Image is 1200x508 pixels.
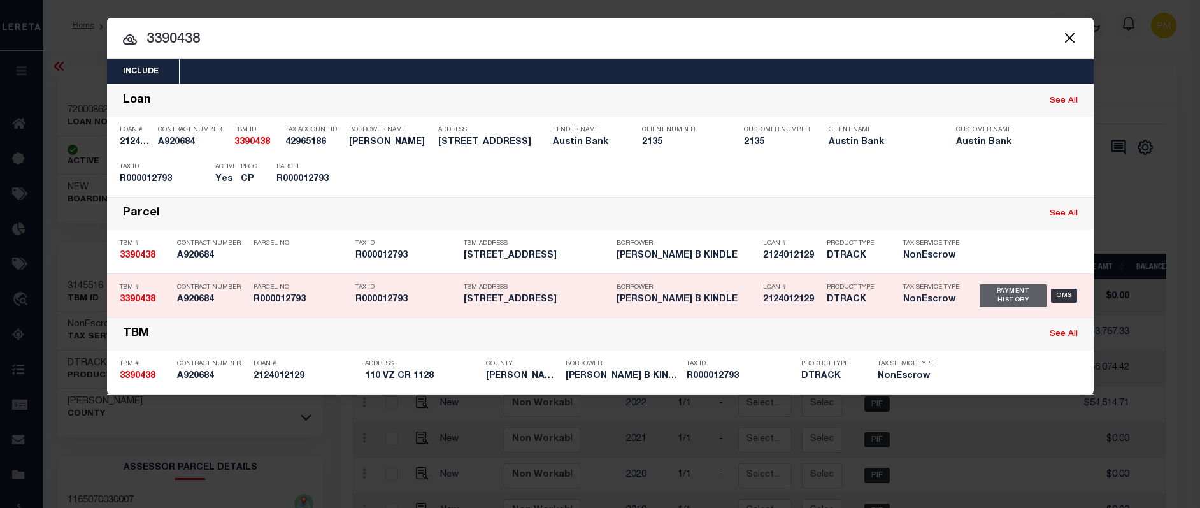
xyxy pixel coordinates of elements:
p: Contract Number [177,240,247,247]
h5: CP [241,174,257,185]
h5: 2135 [744,137,808,148]
p: Parcel No [254,240,349,247]
h5: ALLYSON B KINDLE [617,294,757,305]
h5: Yes [215,174,234,185]
button: Include [107,59,175,84]
h5: R000012793 [355,294,457,305]
h5: R000012793 [120,174,209,185]
p: TBM # [120,240,171,247]
p: County [486,360,559,368]
p: Contract Number [158,126,228,134]
p: Borrower Name [349,126,432,134]
p: Lender Name [553,126,623,134]
p: Borrower [617,284,757,291]
p: Tax Account ID [285,126,343,134]
h5: A920684 [177,294,247,305]
p: Address [365,360,480,368]
p: Customer Number [744,126,810,134]
h5: NonEscrow [878,371,941,382]
p: Tax Service Type [903,284,961,291]
p: Active [215,163,236,171]
input: Start typing... [107,29,1094,51]
h5: R000012793 [254,294,349,305]
p: Loan # [763,284,820,291]
h5: 3390438 [120,371,171,382]
h5: 2124012129 [763,294,820,305]
p: Parcel [276,163,334,171]
a: See All [1050,210,1078,218]
h5: DTRACK [827,250,884,261]
h5: A920684 [177,371,247,382]
h5: 110 VZ CR 1128 FRUITVALE TX 75127 [464,294,610,305]
p: Tax ID [687,360,795,368]
div: Payment History [980,284,1048,307]
p: Tax ID [355,240,457,247]
h5: A920684 [158,137,228,148]
h5: 3390438 [120,294,171,305]
div: OMS [1051,289,1077,303]
p: Address [438,126,546,134]
h5: DTRACK [801,371,859,382]
p: TBM # [120,284,171,291]
p: Product Type [801,360,859,368]
h5: A920684 [177,250,247,261]
h5: 110 VZ CR 1128 [365,371,480,382]
p: TBM Address [464,284,610,291]
strong: 3390438 [120,295,155,304]
h5: 2124012129 [120,137,152,148]
p: TBM ID [234,126,279,134]
p: Contract Number [177,284,247,291]
h5: R000012793 [687,371,795,382]
p: Client Name [829,126,937,134]
div: Parcel [123,207,160,221]
h5: R000012793 [355,250,457,261]
strong: 3390438 [120,251,155,260]
p: Loan # [763,240,820,247]
h5: 3390438 [120,250,171,261]
p: Contract Number [177,360,247,368]
h5: ALLYSON B KINDLE [617,250,757,261]
div: Loan [123,94,151,108]
h5: 3390438 [234,137,279,148]
p: Borrower [617,240,757,247]
h5: 2124012129 [763,250,820,261]
p: Tax Service Type [878,360,941,368]
p: Loan # [254,360,359,368]
h5: NonEscrow [903,294,961,305]
p: TBM # [120,360,171,368]
p: Tax ID [120,163,209,171]
h5: DTRACK [827,294,884,305]
strong: 3390438 [234,138,270,147]
p: PPCC [241,163,257,171]
p: Tax Service Type [903,240,961,247]
p: Borrower [566,360,680,368]
p: Product Type [827,240,884,247]
p: Parcel No [254,284,349,291]
h5: R000012793 [276,174,334,185]
h5: Austin Bank [956,137,1064,148]
p: Tax ID [355,284,457,291]
h5: 110 VZ CR 1128 FRUITVALE TX 75127 [438,137,546,148]
h5: Van Zandt [486,371,559,382]
p: TBM Address [464,240,610,247]
h5: ALLYSON KINDLE [349,137,432,148]
h5: NonEscrow [903,250,961,261]
button: Close [1062,29,1078,46]
a: See All [1050,97,1078,105]
a: See All [1050,330,1078,338]
div: TBM [123,327,149,342]
h5: 2135 [642,137,725,148]
h5: ALLYSON B KINDLE [566,371,680,382]
h5: 110 VZ CR 1128 FRUITVALE TX 75127 [464,250,610,261]
p: Product Type [827,284,884,291]
p: Loan # [120,126,152,134]
h5: Austin Bank [553,137,623,148]
h5: 2124012129 [254,371,359,382]
p: Client Number [642,126,725,134]
h5: 42965186 [285,137,343,148]
h5: Austin Bank [829,137,937,148]
strong: 3390438 [120,372,155,381]
p: Customer Name [956,126,1064,134]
